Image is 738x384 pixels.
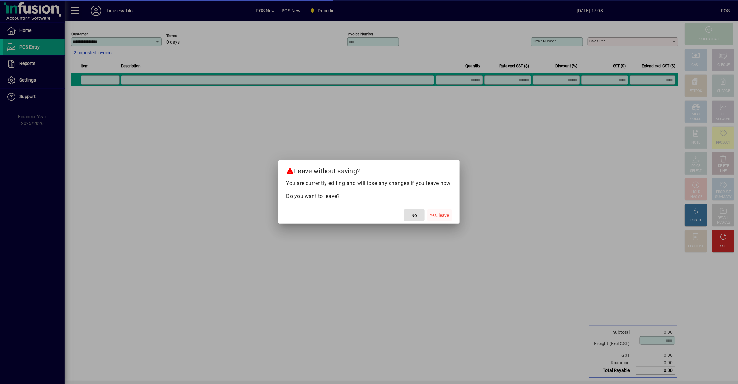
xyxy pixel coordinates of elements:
p: You are currently editing and will lose any changes if you leave now. [286,179,452,187]
h2: Leave without saving? [278,160,460,179]
p: Do you want to leave? [286,192,452,200]
span: Yes, leave [430,212,449,219]
button: Yes, leave [427,209,452,221]
span: No [412,212,417,219]
button: No [404,209,425,221]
